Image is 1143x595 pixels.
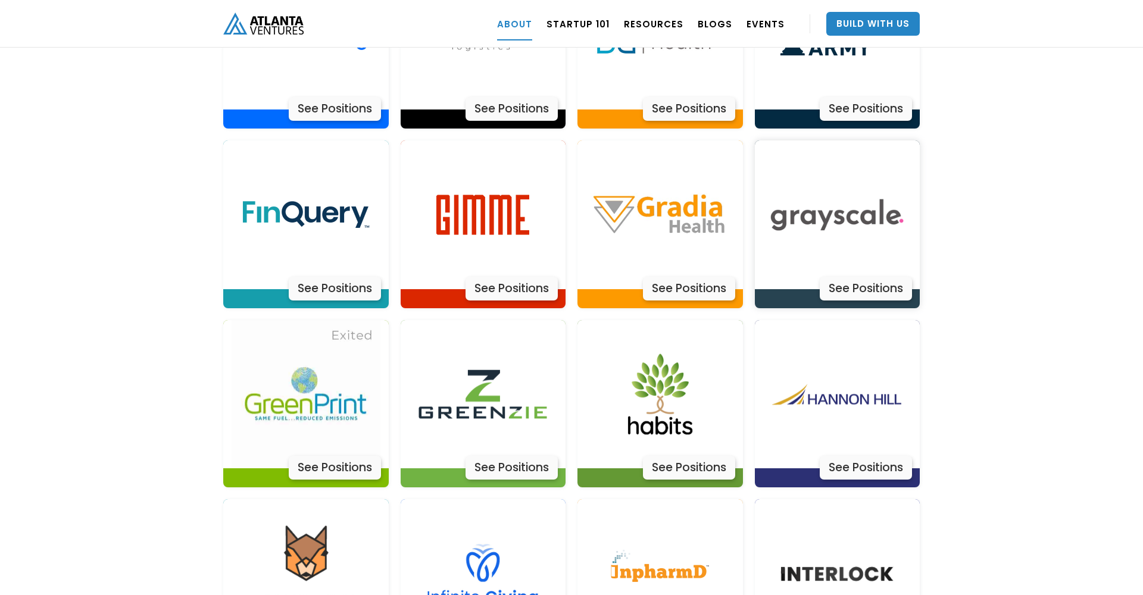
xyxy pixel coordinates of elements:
div: See Positions [289,456,381,480]
div: See Positions [820,456,912,480]
a: ABOUT [497,7,532,40]
img: Actively Learn [408,320,557,469]
a: Actively LearnSee Positions [577,140,743,308]
div: See Positions [466,456,558,480]
a: EVENTS [747,7,785,40]
a: Actively LearnSee Positions [401,140,566,308]
img: Actively Learn [763,320,911,469]
img: Actively Learn [232,140,380,289]
a: Actively LearnSee Positions [401,320,566,488]
div: See Positions [820,97,912,121]
div: See Positions [289,277,381,300]
img: Actively Learn [586,320,735,469]
a: BLOGS [698,7,732,40]
div: See Positions [289,97,381,121]
div: See Positions [643,97,735,121]
div: See Positions [820,277,912,300]
div: See Positions [466,97,558,121]
div: See Positions [643,277,735,300]
a: Actively LearnSee Positions [755,140,920,308]
a: Actively LearnSee Positions [223,140,389,308]
div: See Positions [643,456,735,480]
a: Actively LearnSee Positions [223,320,389,488]
div: See Positions [466,277,558,300]
img: Actively Learn [586,140,735,289]
a: Actively LearnSee Positions [755,320,920,488]
a: Startup 101 [546,7,610,40]
a: Build With Us [826,12,920,36]
img: Actively Learn [763,140,911,289]
a: Actively LearnSee Positions [577,320,743,488]
img: Actively Learn [408,140,557,289]
img: Actively Learn [232,320,380,469]
a: RESOURCES [624,7,683,40]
